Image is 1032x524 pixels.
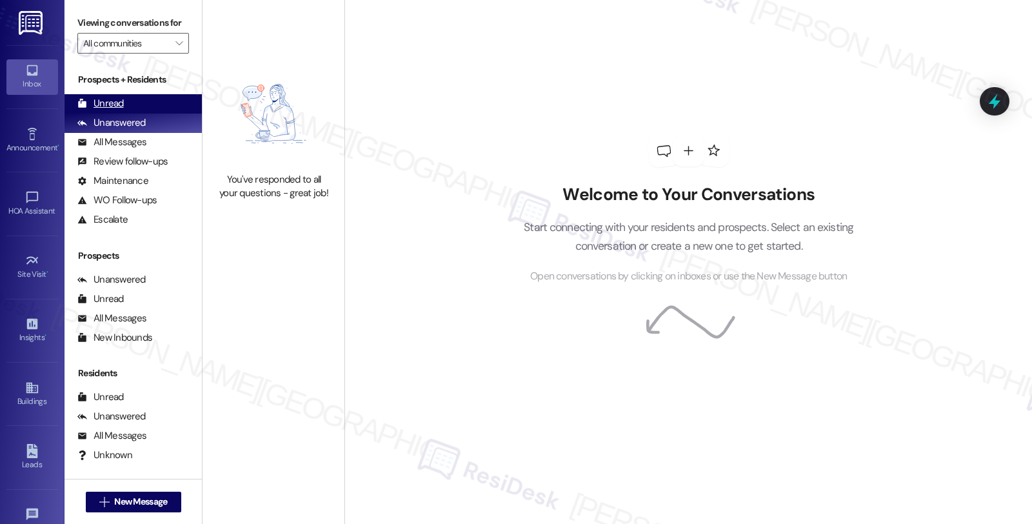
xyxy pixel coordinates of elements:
div: You've responded to all your questions - great job! [217,173,330,201]
div: Unanswered [77,273,146,287]
span: • [45,331,46,340]
a: Insights • [6,313,58,348]
div: Unread [77,292,124,306]
span: • [57,141,59,150]
i:  [175,38,183,48]
a: Site Visit • [6,250,58,285]
div: Review follow-ups [77,155,168,168]
div: Unknown [77,448,132,462]
a: HOA Assistant [6,186,58,221]
a: Inbox [6,59,58,94]
div: All Messages [77,136,146,149]
div: Unread [77,390,124,404]
img: empty-state [217,61,330,166]
div: All Messages [77,429,146,443]
div: Maintenance [77,174,148,188]
label: Viewing conversations for [77,13,189,33]
img: ResiDesk Logo [19,11,45,35]
span: Open conversations by clicking on inboxes or use the New Message button [530,268,847,285]
div: Unanswered [77,410,146,423]
div: WO Follow-ups [77,194,157,207]
div: Residents [64,367,202,380]
a: Leads [6,440,58,475]
div: All Messages [77,312,146,325]
span: • [46,268,48,277]
div: Prospects [64,249,202,263]
h2: Welcome to Your Conversations [504,185,873,205]
div: Escalate [77,213,128,227]
div: Unanswered [77,116,146,130]
button: New Message [86,492,181,512]
div: Prospects + Residents [64,73,202,86]
div: Unread [77,97,124,110]
i:  [99,497,109,507]
div: New Inbounds [77,331,152,345]
p: Start connecting with your residents and prospects. Select an existing conversation or create a n... [504,218,873,255]
input: All communities [83,33,168,54]
span: New Message [114,495,167,509]
a: Buildings [6,377,58,412]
